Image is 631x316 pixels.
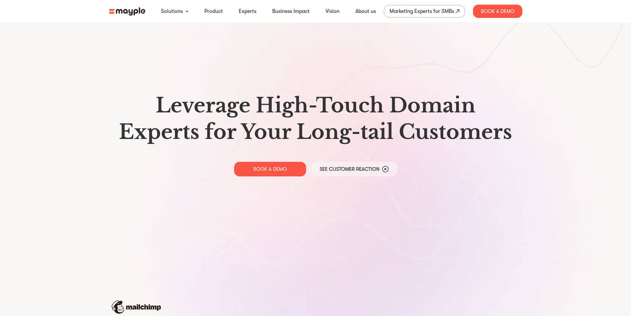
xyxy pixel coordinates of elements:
a: Vision [326,7,340,15]
a: See Customer Reaction [311,162,397,176]
a: Solutions [161,7,183,15]
p: BOOK A DEMO [253,166,287,172]
p: See Customer Reaction [320,166,380,172]
img: mailchimp-logo [112,300,161,314]
img: arrow-down [185,10,188,12]
a: Experts [239,7,256,15]
h1: Leverage High-Touch Domain Experts for Your Long-tail Customers [114,92,517,145]
a: Business Impact [272,7,310,15]
div: Book A Demo [473,5,522,18]
a: About us [355,7,376,15]
a: Marketing Experts for SMBs [384,5,465,18]
img: mayple-logo [109,7,145,16]
a: BOOK A DEMO [234,162,306,176]
a: Product [204,7,223,15]
div: Marketing Experts for SMBs [390,7,454,16]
